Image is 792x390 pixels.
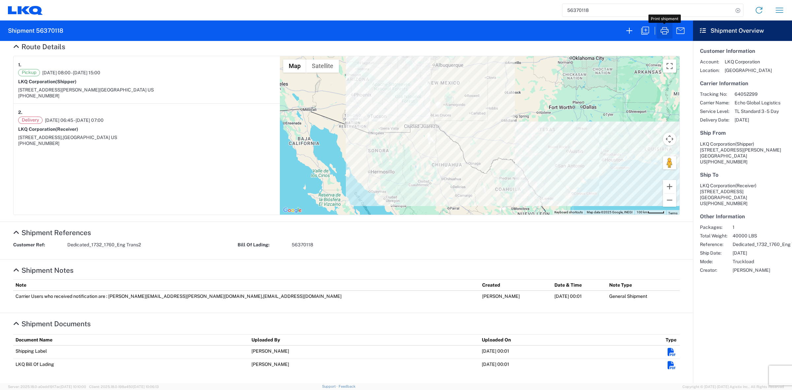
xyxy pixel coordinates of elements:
span: Account: [700,59,719,65]
button: Show street map [283,59,306,73]
td: Carrier Users who received notification are : [PERSON_NAME][EMAIL_ADDRESS][PERSON_NAME][DOMAIN_NA... [13,291,480,301]
span: [STREET_ADDRESS], [18,135,63,140]
div: [PHONE_NUMBER] [18,140,275,146]
a: Terms [668,211,677,215]
span: TL Standard 3 - 5 Day [735,108,780,114]
em: Download [668,361,676,370]
th: Note [13,280,480,291]
th: Uploaded On [479,335,663,346]
span: [STREET_ADDRESS][PERSON_NAME] [700,147,781,153]
table: Shipment Documents [13,334,680,372]
strong: 1. [18,61,21,69]
strong: 2. [18,108,22,117]
td: LKQ Bill Of Lading [13,359,249,372]
h5: Carrier Information [700,80,785,87]
span: Echo Global Logistics [735,100,780,106]
span: Pickup [18,69,40,76]
em: Download [668,348,676,356]
td: [PERSON_NAME] [249,345,480,359]
button: Map Scale: 100 km per 46 pixels [635,210,666,215]
span: Service Level: [700,108,729,114]
div: [PHONE_NUMBER] [18,93,275,99]
button: Zoom in [663,180,676,193]
span: Server: 2025.18.0-a0edd1917ac [8,385,86,389]
span: [DATE] 08:00 - [DATE] 15:00 [42,70,100,76]
address: [GEOGRAPHIC_DATA] US [700,183,785,206]
span: Creator: [700,267,727,273]
span: (Shipper) [55,79,77,84]
h2: Shipment 56370118 [8,27,63,35]
button: Keyboard shortcuts [554,210,583,215]
address: [GEOGRAPHIC_DATA] US [700,141,785,165]
strong: Bill Of Lading: [238,242,287,248]
span: [PHONE_NUMBER] [706,201,747,206]
th: Created [480,280,552,291]
td: [DATE] 00:01 [479,359,663,372]
span: Delivery [18,117,43,124]
th: Note Type [607,280,680,291]
span: Map data ©2025 Google, INEGI [587,210,633,214]
span: 64052299 [735,91,780,97]
button: Zoom out [663,194,676,207]
span: 100 km [637,210,648,214]
strong: LKQ Corporation [18,79,77,84]
span: Location: [700,67,719,73]
strong: LKQ Corporation [18,126,78,132]
span: [DATE] 10:10:00 [60,385,86,389]
a: Hide Details [13,266,74,274]
span: Tracking No: [700,91,729,97]
span: [GEOGRAPHIC_DATA] US [63,135,117,140]
span: Ship Date: [700,250,727,256]
span: LKQ Corporation [STREET_ADDRESS] [700,183,756,194]
table: Shipment Notes [13,279,680,301]
span: LKQ Corporation [700,141,735,147]
th: Date & Time [552,280,607,291]
td: [PERSON_NAME] [249,359,480,372]
span: Copyright © [DATE]-[DATE] Agistix Inc., All Rights Reserved [682,384,784,390]
span: Reference: [700,241,727,247]
h5: Customer Information [700,48,785,54]
a: Hide Details [13,320,91,328]
span: [GEOGRAPHIC_DATA] US [99,87,154,92]
span: [DATE] [735,117,780,123]
td: General Shipment [607,291,680,301]
th: Type [663,335,680,346]
a: Hide Details [13,43,65,51]
h5: Ship To [700,172,785,178]
a: Hide Details [13,229,91,237]
th: Uploaded By [249,335,480,346]
img: Google [281,206,303,215]
span: (Shipper) [735,141,754,147]
span: Total Weight: [700,233,727,239]
span: Packages: [700,224,727,230]
td: [DATE] 00:01 [479,345,663,359]
span: Delivery Date: [700,117,729,123]
span: Dedicated_1732_1760_Eng Trans2 [67,242,141,248]
button: Show satellite imagery [306,59,339,73]
span: [GEOGRAPHIC_DATA] [725,67,772,73]
a: Feedback [339,384,355,388]
span: (Receiver) [735,183,756,188]
span: Carrier Name: [700,100,729,106]
td: Shipping Label [13,345,249,359]
span: [DATE] 10:06:13 [133,385,159,389]
span: 56370118 [292,242,313,248]
a: Support [322,384,339,388]
span: [DATE] 06:45 - [DATE] 07:00 [45,117,104,123]
button: Toggle fullscreen view [663,59,676,73]
strong: Customer Ref: [13,242,63,248]
button: Map camera controls [663,132,676,146]
span: [STREET_ADDRESS][PERSON_NAME] [18,87,99,92]
td: [PERSON_NAME] [480,291,552,301]
span: [PHONE_NUMBER] [706,159,747,164]
button: Drag Pegman onto the map to open Street View [663,156,676,169]
header: Shipment Overview [693,20,792,41]
th: Document Name [13,335,249,346]
span: Mode: [700,259,727,265]
input: Shipment, tracking or reference number [562,4,733,17]
span: (Receiver) [55,126,78,132]
h5: Other Information [700,213,785,220]
td: [DATE] 00:01 [552,291,607,301]
h5: Ship From [700,130,785,136]
a: Open this area in Google Maps (opens a new window) [281,206,303,215]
